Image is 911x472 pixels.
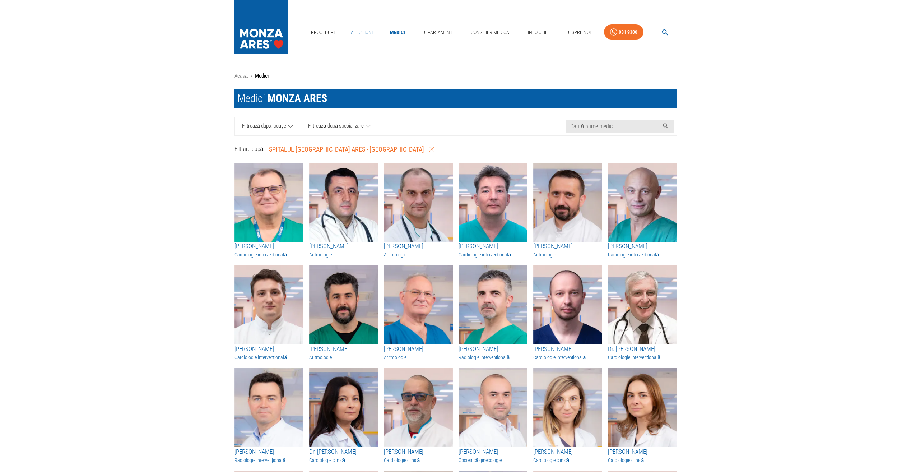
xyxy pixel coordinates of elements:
h3: [PERSON_NAME] [459,447,527,457]
h3: Obstetrică ginecologie [459,457,527,464]
nav: breadcrumb [234,72,677,80]
span: MONZA ARES [268,92,327,105]
h3: Aritmologie [384,354,453,361]
a: Info Utile [525,25,553,40]
h3: Cardiologie intervențională [234,354,303,361]
h3: Cardiologie intervențională [533,354,602,361]
h3: [PERSON_NAME] [384,242,453,251]
a: [PERSON_NAME]Aritmologie [384,344,453,361]
img: Dr. Simona Cozma [608,368,677,447]
h3: Dr. [PERSON_NAME] [309,447,378,457]
a: Consilier Medical [468,25,515,40]
h3: Cardiologie clinică [384,457,453,464]
a: 031 9300 [604,24,643,40]
span: Filtrează după specializare [308,122,364,131]
h3: [PERSON_NAME] [309,344,378,354]
div: Medici [237,92,327,105]
img: Dr. Adrian Pavel [459,265,527,344]
p: Filtrare după [234,145,264,153]
h3: Radiologie intervențională [608,251,677,258]
h3: [PERSON_NAME] [608,242,677,251]
a: [PERSON_NAME]Radiologie intervențională [459,344,527,361]
a: Dr. [PERSON_NAME]Cardiologie intervențională [608,344,677,361]
a: Despre Noi [563,25,594,40]
h3: [PERSON_NAME] [384,344,453,354]
img: Dr. Ioana Mureșan [533,368,602,447]
a: [PERSON_NAME]Radiologie intervențională [608,242,677,258]
h3: Aritmologie [533,251,602,258]
img: Dr. Dan Duma [234,368,303,447]
a: Filtrează după specializare [301,117,378,135]
h3: [PERSON_NAME] [533,344,602,354]
a: [PERSON_NAME]Obstetrică ginecologie [459,447,527,464]
h3: Radiologie intervențională [234,457,303,464]
a: [PERSON_NAME]Radiologie intervențională [234,447,303,464]
img: Dr. Alexandru Hagău [608,265,677,344]
img: Dr. Mihai Cocoi [234,265,303,344]
img: Dr. Iulia Diaconescu [309,368,378,447]
p: Medici [255,72,269,80]
h3: [PERSON_NAME] [309,242,378,251]
a: [PERSON_NAME]Cardiologie intervențională [234,242,303,258]
h3: Cardiologie clinică [533,457,602,464]
h3: [PERSON_NAME] [533,447,602,457]
a: Proceduri [308,25,338,40]
button: Spitalul [GEOGRAPHIC_DATA] ARES - [GEOGRAPHIC_DATA] [266,142,437,157]
h3: Cardiologie clinică [608,457,677,464]
img: Dr. Radu Hagiu [459,163,527,242]
a: [PERSON_NAME]Cardiologie clinică [608,447,677,464]
a: Medici [386,25,409,40]
a: [PERSON_NAME]Aritmologie [533,242,602,258]
h3: Dr. [PERSON_NAME] [608,344,677,354]
img: Dr. Gabriel Cismaru [533,163,602,242]
div: 031 9300 [619,28,637,37]
h3: Radiologie intervențională [459,354,527,361]
h3: [PERSON_NAME] [234,344,303,354]
h3: Cardiologie intervențională [608,354,677,361]
a: [PERSON_NAME]Cardiologie clinică [533,447,602,464]
img: Dr. Radu Roșu [384,163,453,242]
h3: [PERSON_NAME] [608,447,677,457]
h3: [PERSON_NAME] [533,242,602,251]
a: Departamente [419,25,458,40]
a: [PERSON_NAME]Cardiologie intervențională [234,344,303,361]
h3: [PERSON_NAME] [384,447,453,457]
h3: Aritmologie [309,251,378,258]
h3: Cardiologie intervențională [459,251,527,258]
img: Dr. Sebastian Cosmin Surugiu [459,368,527,447]
h3: [PERSON_NAME] [234,447,303,457]
h3: Aritmologie [384,251,453,258]
a: [PERSON_NAME]Cardiologie intervențională [459,242,527,258]
img: Dr. Lucian Mărginean [608,163,677,242]
a: [PERSON_NAME]Cardiologie clinică [384,447,453,464]
h3: Cardiologie intervențională [234,251,303,258]
a: Filtrează după locație [235,117,301,135]
li: › [251,72,252,80]
img: Dr. Mihai Puiu [309,265,378,344]
a: Acasă [234,73,248,79]
h3: [PERSON_NAME] [459,344,527,354]
h3: [PERSON_NAME] [459,242,527,251]
a: [PERSON_NAME]Cardiologie intervențională [533,344,602,361]
a: Dr. [PERSON_NAME]Cardiologie clinică [309,447,378,464]
span: Filtrează după locație [242,122,287,131]
h3: [PERSON_NAME] [234,242,303,251]
a: Afecțiuni [348,25,376,40]
a: [PERSON_NAME]Aritmologie [384,242,453,258]
img: Dr. Sorin Pop [384,368,453,447]
a: [PERSON_NAME]Aritmologie [309,344,378,361]
h3: Cardiologie clinică [309,457,378,464]
img: Dr. Marius Andronache [309,163,378,242]
img: Dr. Ștefan Moț [234,163,303,242]
a: [PERSON_NAME]Aritmologie [309,242,378,258]
img: Dr. Horia Roșianu [384,265,453,344]
h3: Aritmologie [309,354,378,361]
img: Dr. Horia Iuga [533,265,602,344]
